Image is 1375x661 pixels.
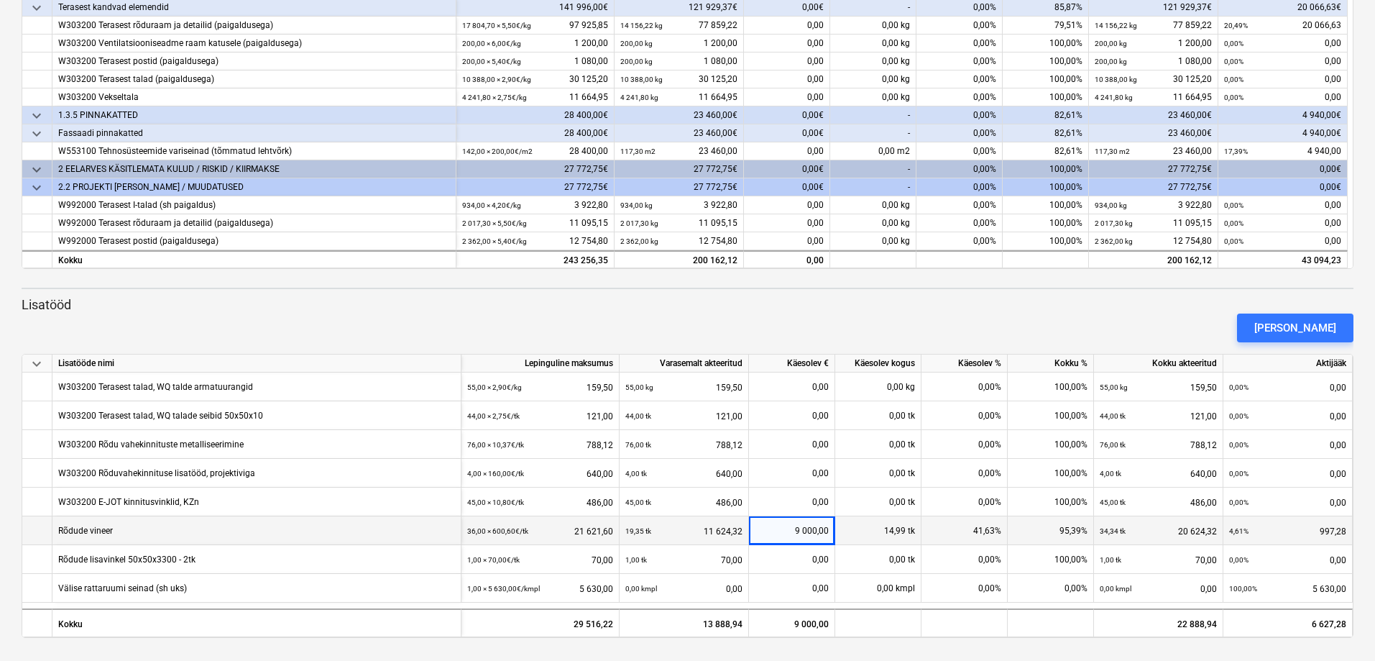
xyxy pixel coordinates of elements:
[1218,178,1348,196] div: 0,00€
[462,40,521,47] small: 200,00 × 6,00€ / kg
[58,516,113,544] div: Rõdude vineer
[58,214,450,232] div: W992000 Terasest rõduraam ja detailid (paigaldusega)
[916,178,1003,196] div: 0,00%
[28,179,45,196] span: keyboard_arrow_down
[58,53,450,70] div: W303200 Terasest postid (paigaldusega)
[1089,250,1218,268] div: 200 162,12
[744,142,830,160] div: 0,00
[1100,430,1217,460] div: 788,12
[749,608,835,637] div: 9 000,00
[1229,459,1346,488] div: 0,00
[1095,76,1137,83] small: 10 388,00 kg
[58,106,450,124] div: 1.3.5 PINNAKATTED
[462,94,527,101] small: 4 241,80 × 2,75€ / kg
[830,17,916,35] div: 0,00 kg
[625,430,742,460] div: 788,12
[1003,17,1089,35] div: 79,51%
[620,252,737,270] div: 200 162,12
[1094,608,1223,637] div: 22 888,94
[830,142,916,160] div: 0,00 m2
[921,430,1008,459] div: 0,00%
[830,35,916,53] div: 0,00 kg
[625,441,651,449] small: 76,00 tk
[1229,556,1248,564] small: 0,00%
[1224,40,1243,47] small: 0,00%
[835,355,921,373] div: Käesolev kogus
[52,355,461,373] div: Lisatööde nimi
[755,373,829,401] div: 0,00
[625,527,651,535] small: 19,35 tk
[620,35,737,53] div: 1 200,00
[620,232,737,250] div: 12 754,80
[620,142,737,160] div: 23 460,00
[625,373,742,402] div: 159,50
[467,383,522,391] small: 55,00 × 2,90€ / kg
[1095,214,1212,232] div: 11 095,15
[58,430,244,458] div: W303200 Rõdu vahekinnituste metalliseerimine
[58,232,450,250] div: W992000 Terasest postid (paigaldusega)
[1008,459,1094,488] div: 100,00%
[1229,430,1346,460] div: 0,00
[52,608,461,637] div: Kokku
[462,147,533,155] small: 142,00 × 200,00€ / m2
[1008,401,1094,430] div: 100,00%
[462,58,521,65] small: 200,00 × 5,40€ / kg
[1229,470,1248,478] small: 0,00%
[462,17,608,35] div: 97 925,85
[1229,383,1248,391] small: 0,00%
[467,401,613,431] div: 121,00
[1100,373,1217,402] div: 159,50
[835,373,921,401] div: 0,00 kg
[1100,545,1217,575] div: 70,00
[1095,237,1133,245] small: 2 362,00 kg
[1100,412,1126,420] small: 44,00 tk
[1100,401,1217,431] div: 121,00
[456,160,615,178] div: 27 772,75€
[462,76,531,83] small: 10 388,00 × 2,90€ / kg
[1003,124,1089,142] div: 82,61%
[615,124,744,142] div: 23 460,00€
[1089,106,1218,124] div: 23 460,00€
[830,232,916,250] div: 0,00 kg
[620,58,653,65] small: 200,00 kg
[1229,401,1346,431] div: 0,00
[620,147,656,155] small: 117,30 m2
[744,250,830,268] div: 0,00
[916,232,1003,250] div: 0,00%
[462,35,608,53] div: 1 200,00
[467,488,613,517] div: 486,00
[1224,147,1248,155] small: 17,39%
[1008,516,1094,545] div: 95,39%
[744,17,830,35] div: 0,00
[1223,608,1353,637] div: 6 627,28
[1224,70,1341,88] div: 0,00
[462,214,608,232] div: 11 095,15
[620,70,737,88] div: 30 125,20
[830,88,916,106] div: 0,00 kg
[462,88,608,106] div: 11 664,95
[620,22,663,29] small: 14 156,22 kg
[1003,214,1089,232] div: 100,00%
[1229,574,1346,603] div: 5 630,00
[1224,232,1341,250] div: 0,00
[1218,160,1348,178] div: 0,00€
[620,219,658,227] small: 2 017,30 kg
[58,70,450,88] div: W303200 Terasest talad (paigaldusega)
[1003,160,1089,178] div: 100,00%
[467,498,524,506] small: 45,00 × 10,80€ / tk
[916,124,1003,142] div: 0,00%
[921,574,1008,603] div: 0,00%
[1095,196,1212,214] div: 3 922,80
[835,574,921,603] div: 0,00 kmpl
[1224,201,1243,209] small: 0,00%
[921,355,1008,373] div: Käesolev %
[1229,373,1346,402] div: 0,00
[467,470,524,478] small: 4,00 × 160,00€ / tk
[1100,527,1126,535] small: 34,34 tk
[467,430,613,460] div: 788,12
[921,488,1008,516] div: 0,00%
[1095,201,1127,209] small: 934,00 kg
[1224,237,1243,245] small: 0,00%
[462,232,608,250] div: 12 754,80
[1008,430,1094,459] div: 100,00%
